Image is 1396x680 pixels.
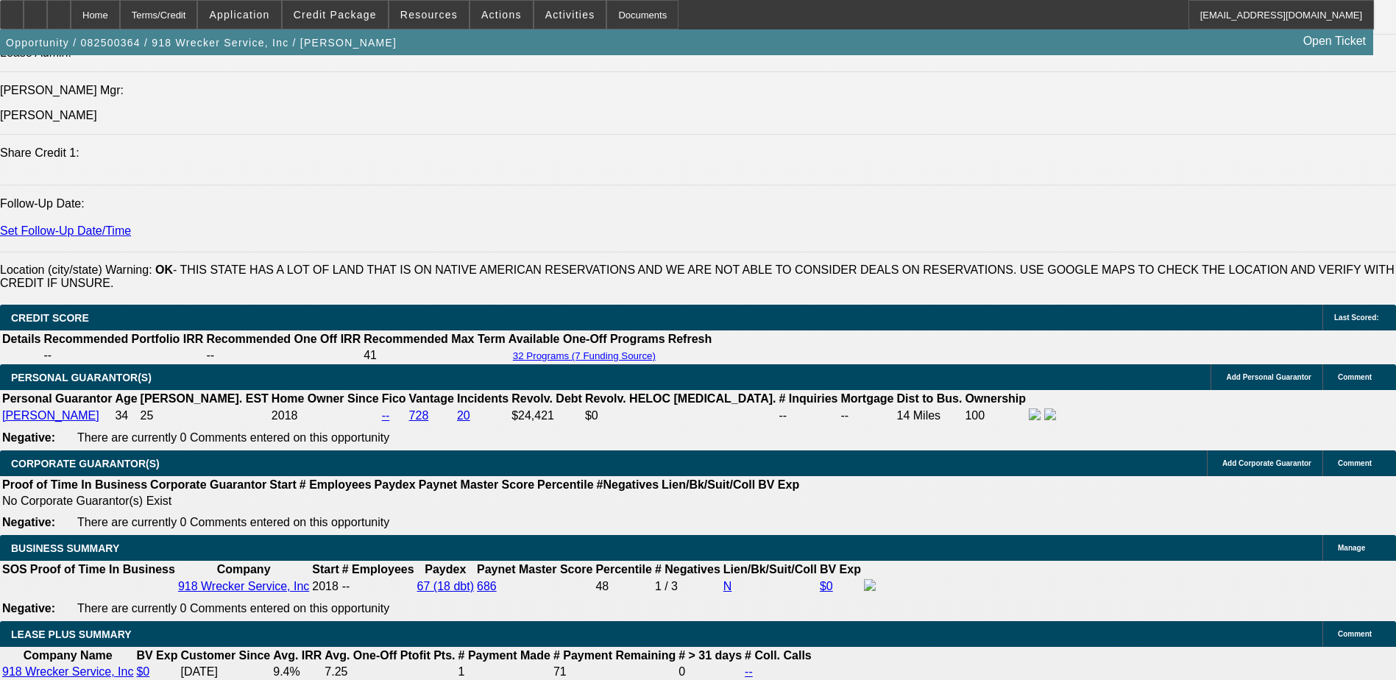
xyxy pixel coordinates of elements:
td: 71 [553,665,676,679]
b: Avg. One-Off Ptofit Pts. [325,649,455,662]
b: Corporate Guarantor [150,478,266,491]
span: Credit Package [294,9,377,21]
span: There are currently 0 Comments entered on this opportunity [77,602,389,615]
td: 9.4% [272,665,322,679]
img: linkedin-icon.png [1044,408,1056,420]
td: 1 [458,665,551,679]
b: Lien/Bk/Suit/Coll [662,478,755,491]
a: 67 (18 dbt) [417,580,474,592]
span: PERSONAL GUARANTOR(S) [11,372,152,383]
b: Paynet Master Score [419,478,534,491]
th: Recommended Max Term [363,332,506,347]
th: Available One-Off Programs [508,332,666,347]
td: No Corporate Guarantor(s) Exist [1,494,806,509]
td: [DATE] [180,665,271,679]
a: $0 [820,580,833,592]
span: There are currently 0 Comments entered on this opportunity [77,431,389,444]
b: Negative: [2,516,55,528]
th: Details [1,332,41,347]
img: facebook-icon.png [1029,408,1041,420]
span: -- [342,580,350,592]
td: $0 [584,408,777,424]
button: Activities [534,1,606,29]
span: CORPORATE GUARANTOR(S) [11,458,160,470]
b: Dist to Bus. [897,392,963,405]
b: # Negatives [655,563,720,575]
span: Add Corporate Guarantor [1222,459,1311,467]
a: 728 [409,409,429,422]
td: 14 Miles [896,408,963,424]
b: [PERSON_NAME]. EST [141,392,269,405]
b: Revolv. HELOC [MEDICAL_DATA]. [585,392,776,405]
span: Actions [481,9,522,21]
b: # Payment Made [458,649,550,662]
button: Credit Package [283,1,388,29]
span: Comment [1338,373,1372,381]
a: -- [745,665,753,678]
b: # Employees [300,478,372,491]
button: Actions [470,1,533,29]
b: BV Exp [136,649,177,662]
b: # > 31 days [678,649,742,662]
b: Fico [382,392,406,405]
td: $24,421 [511,408,583,424]
b: Percentile [595,563,651,575]
td: -- [205,348,361,363]
span: Comment [1338,630,1372,638]
td: 34 [114,408,138,424]
td: 25 [140,408,269,424]
div: 48 [595,580,651,593]
b: # Payment Remaining [553,649,676,662]
span: Last Scored: [1334,314,1379,322]
span: Add Personal Guarantor [1226,373,1311,381]
th: Recommended Portfolio IRR [43,332,204,347]
b: Negative: [2,431,55,444]
a: 20 [457,409,470,422]
td: -- [840,408,895,424]
b: Mortgage [841,392,894,405]
a: 686 [477,580,497,592]
b: BV Exp [820,563,861,575]
span: Manage [1338,544,1365,552]
th: Recommended One Off IRR [205,332,361,347]
td: 100 [964,408,1027,424]
b: Company Name [24,649,113,662]
span: BUSINESS SUMMARY [11,542,119,554]
span: 2018 [272,409,298,422]
td: 2018 [311,578,339,595]
b: Lien/Bk/Suit/Coll [723,563,817,575]
b: BV Exp [758,478,799,491]
b: Paydex [375,478,416,491]
span: CREDIT SCORE [11,312,89,324]
b: Home Owner Since [272,392,379,405]
b: Paydex [425,563,466,575]
span: There are currently 0 Comments entered on this opportunity [77,516,389,528]
td: 7.25 [324,665,456,679]
b: OK [155,263,173,276]
span: Application [209,9,269,21]
a: 918 Wrecker Service, Inc [178,580,309,592]
b: Paynet Master Score [477,563,592,575]
b: Percentile [537,478,593,491]
a: -- [382,409,390,422]
b: Negative: [2,602,55,615]
button: 32 Programs (7 Funding Source) [509,350,660,362]
a: N [723,580,732,592]
img: facebook-icon.png [864,579,876,591]
th: Proof of Time In Business [1,478,148,492]
a: $0 [136,665,149,678]
b: # Employees [342,563,414,575]
b: Company [217,563,271,575]
td: 0 [678,665,743,679]
b: Avg. IRR [273,649,322,662]
b: Revolv. Debt [511,392,582,405]
th: Proof of Time In Business [29,562,176,577]
span: Activities [545,9,595,21]
td: -- [778,408,838,424]
b: # Coll. Calls [745,649,812,662]
b: Start [269,478,296,491]
b: Incidents [457,392,509,405]
th: Refresh [667,332,713,347]
td: -- [43,348,204,363]
th: SOS [1,562,28,577]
